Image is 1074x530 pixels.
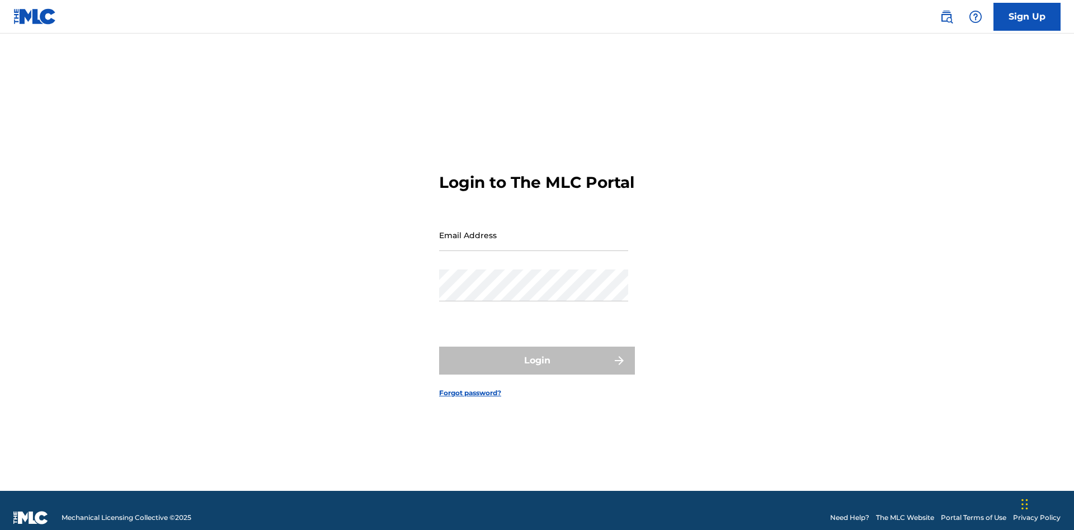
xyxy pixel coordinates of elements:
img: help [969,10,982,23]
img: search [940,10,953,23]
a: Sign Up [993,3,1061,31]
a: Forgot password? [439,388,501,398]
h3: Login to The MLC Portal [439,173,634,192]
a: The MLC Website [876,513,934,523]
img: MLC Logo [13,8,56,25]
a: Need Help? [830,513,869,523]
a: Privacy Policy [1013,513,1061,523]
span: Mechanical Licensing Collective © 2025 [62,513,191,523]
a: Portal Terms of Use [941,513,1006,523]
img: logo [13,511,48,524]
a: Public Search [935,6,958,28]
iframe: Chat Widget [1018,476,1074,530]
div: Drag [1021,488,1028,521]
div: Help [964,6,987,28]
